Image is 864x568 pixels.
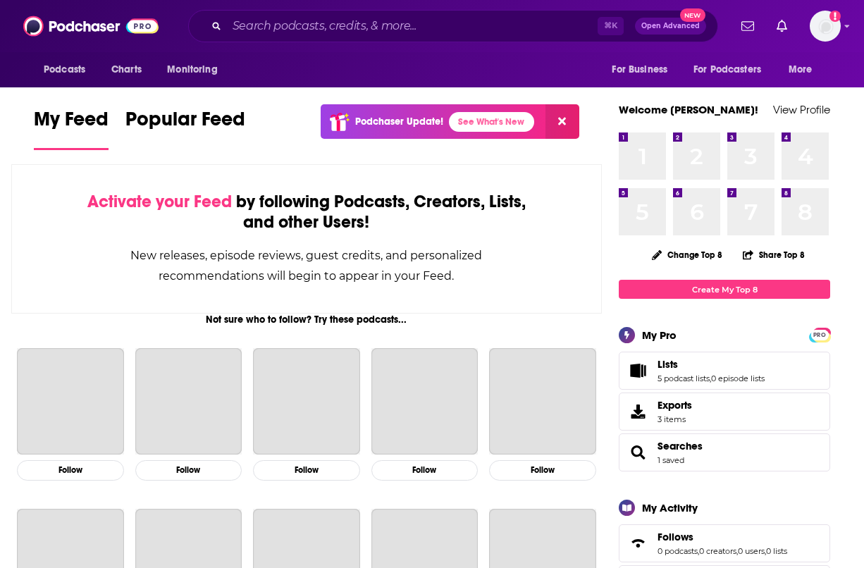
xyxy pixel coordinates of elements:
[658,358,765,371] a: Lists
[371,348,479,455] a: The Daily
[125,107,245,150] a: Popular Feed
[643,246,731,264] button: Change Top 8
[135,348,242,455] a: This American Life
[658,455,684,465] a: 1 saved
[810,11,841,42] button: Show profile menu
[34,107,109,150] a: My Feed
[371,460,479,481] button: Follow
[658,546,698,556] a: 0 podcasts
[102,56,150,83] a: Charts
[355,116,443,128] p: Podchaser Update!
[642,328,677,342] div: My Pro
[157,56,235,83] button: open menu
[619,103,758,116] a: Welcome [PERSON_NAME]!
[635,18,706,35] button: Open AdvancedNew
[658,399,692,412] span: Exports
[710,373,711,383] span: ,
[135,460,242,481] button: Follow
[658,531,787,543] a: Follows
[829,11,841,22] svg: Add a profile image
[188,10,718,42] div: Search podcasts, credits, & more...
[642,501,698,514] div: My Activity
[658,531,693,543] span: Follows
[11,314,602,326] div: Not sure who to follow? Try these podcasts...
[111,60,142,80] span: Charts
[253,348,360,455] a: Planet Money
[711,373,765,383] a: 0 episode lists
[17,460,124,481] button: Follow
[34,107,109,140] span: My Feed
[684,56,782,83] button: open menu
[738,546,765,556] a: 0 users
[658,358,678,371] span: Lists
[766,546,787,556] a: 0 lists
[167,60,217,80] span: Monitoring
[619,352,830,390] span: Lists
[612,60,667,80] span: For Business
[742,241,806,268] button: Share Top 8
[779,56,830,83] button: open menu
[619,280,830,299] a: Create My Top 8
[82,192,531,233] div: by following Podcasts, Creators, Lists, and other Users!
[773,103,830,116] a: View Profile
[736,546,738,556] span: ,
[227,15,598,37] input: Search podcasts, credits, & more...
[619,393,830,431] a: Exports
[624,361,652,381] a: Lists
[680,8,705,22] span: New
[34,56,104,83] button: open menu
[624,443,652,462] a: Searches
[87,191,232,212] span: Activate your Feed
[82,245,531,286] div: New releases, episode reviews, guest credits, and personalized recommendations will begin to appe...
[811,329,828,340] a: PRO
[641,23,700,30] span: Open Advanced
[658,373,710,383] a: 5 podcast lists
[602,56,685,83] button: open menu
[811,330,828,340] span: PRO
[598,17,624,35] span: ⌘ K
[23,13,159,39] img: Podchaser - Follow, Share and Rate Podcasts
[693,60,761,80] span: For Podcasters
[699,546,736,556] a: 0 creators
[698,546,699,556] span: ,
[619,433,830,471] span: Searches
[765,546,766,556] span: ,
[789,60,813,80] span: More
[449,112,534,132] a: See What's New
[736,14,760,38] a: Show notifications dropdown
[619,524,830,562] span: Follows
[489,348,596,455] a: My Favorite Murder with Karen Kilgariff and Georgia Hardstark
[810,11,841,42] img: User Profile
[489,460,596,481] button: Follow
[810,11,841,42] span: Logged in as juliahaav
[17,348,124,455] a: The Joe Rogan Experience
[624,402,652,421] span: Exports
[658,414,692,424] span: 3 items
[253,460,360,481] button: Follow
[658,440,703,452] a: Searches
[125,107,245,140] span: Popular Feed
[44,60,85,80] span: Podcasts
[771,14,793,38] a: Show notifications dropdown
[624,533,652,553] a: Follows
